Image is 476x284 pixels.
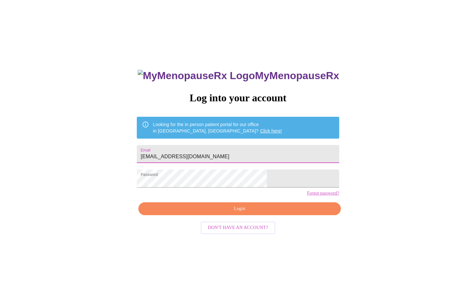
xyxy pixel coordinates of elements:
[146,205,333,213] span: Login
[138,70,339,82] h3: MyMenopauseRx
[138,202,341,215] button: Login
[208,224,268,232] span: Don't have an account?
[153,119,282,137] div: Looking for the in person patient portal for our office in [GEOGRAPHIC_DATA], [GEOGRAPHIC_DATA]?
[307,191,339,196] a: Forgot password?
[137,92,339,104] h3: Log into your account
[138,70,255,82] img: MyMenopauseRx Logo
[199,224,277,230] a: Don't have an account?
[201,222,275,234] button: Don't have an account?
[260,128,282,133] a: Click here!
